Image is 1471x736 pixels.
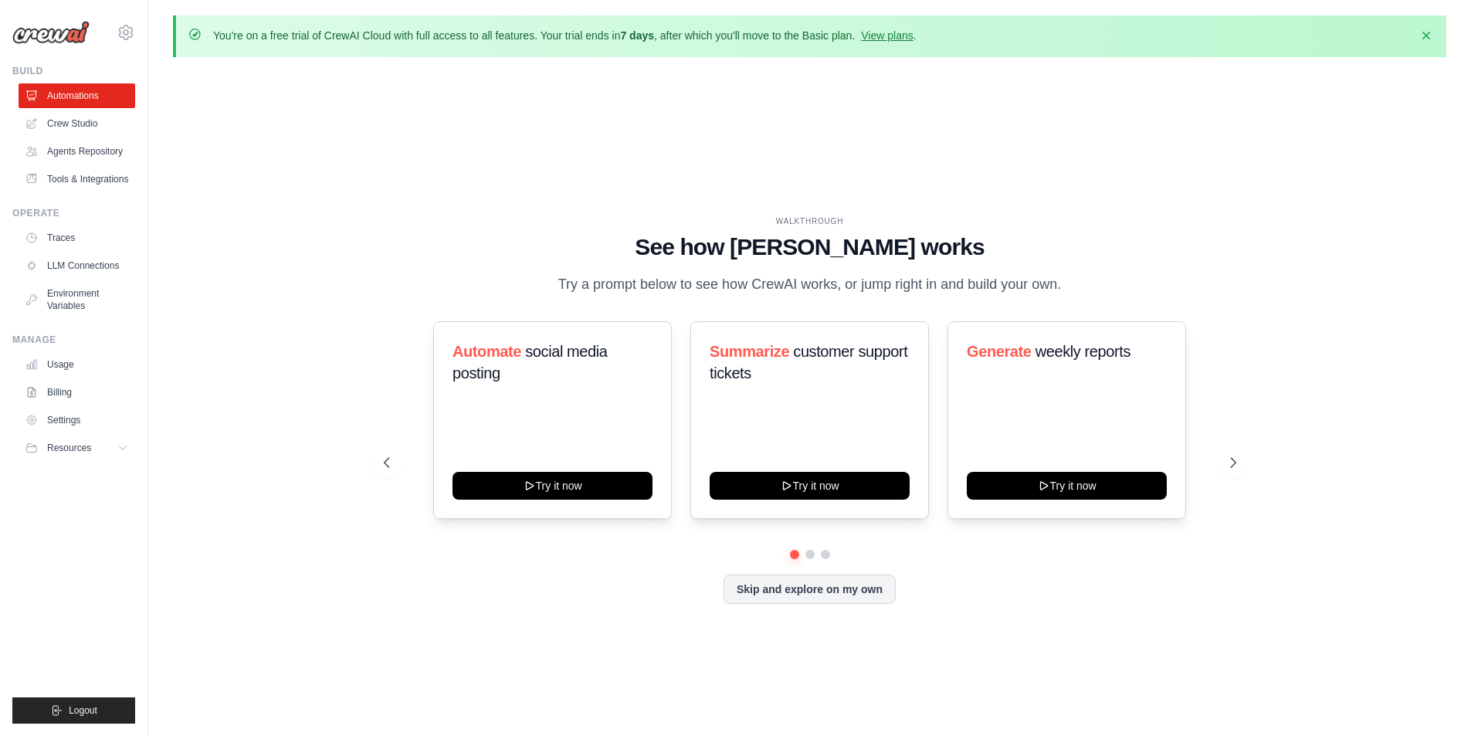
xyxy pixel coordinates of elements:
[724,575,896,604] button: Skip and explore on my own
[620,29,654,42] strong: 7 days
[19,226,135,250] a: Traces
[551,273,1069,296] p: Try a prompt below to see how CrewAI works, or jump right in and build your own.
[710,343,907,382] span: customer support tickets
[213,28,917,43] p: You're on a free trial of CrewAI Cloud with full access to all features. Your trial ends in , aft...
[19,352,135,377] a: Usage
[69,704,97,717] span: Logout
[12,334,135,346] div: Manage
[47,442,91,454] span: Resources
[19,139,135,164] a: Agents Repository
[19,167,135,192] a: Tools & Integrations
[19,436,135,460] button: Resources
[710,472,910,500] button: Try it now
[452,472,652,500] button: Try it now
[19,83,135,108] a: Automations
[452,343,521,360] span: Automate
[12,21,90,44] img: Logo
[710,343,789,360] span: Summarize
[12,65,135,77] div: Build
[12,207,135,219] div: Operate
[384,215,1236,227] div: WALKTHROUGH
[967,472,1167,500] button: Try it now
[12,697,135,724] button: Logout
[384,233,1236,261] h1: See how [PERSON_NAME] works
[19,111,135,136] a: Crew Studio
[19,380,135,405] a: Billing
[19,281,135,318] a: Environment Variables
[861,29,913,42] a: View plans
[19,408,135,432] a: Settings
[19,253,135,278] a: LLM Connections
[1035,343,1130,360] span: weekly reports
[452,343,608,382] span: social media posting
[967,343,1032,360] span: Generate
